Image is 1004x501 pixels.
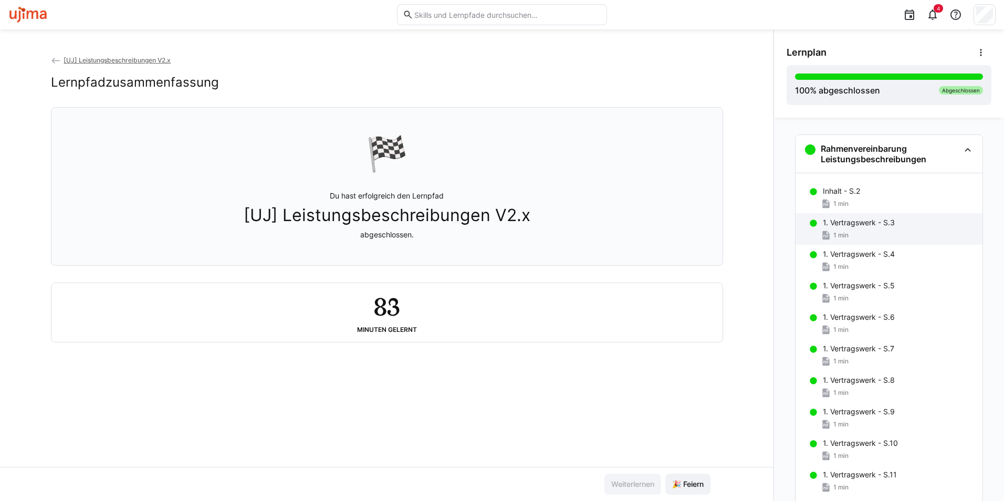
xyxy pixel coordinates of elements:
span: [UJ] Leistungsbeschreibungen V2.x [64,56,171,64]
span: 1 min [833,200,849,208]
h2: Lernpfadzusammenfassung [51,75,219,90]
span: [UJ] Leistungsbeschreibungen V2.x [244,205,530,225]
p: 1. Vertragswerk - S.6 [823,312,895,322]
p: Du hast erfolgreich den Lernpfad abgeschlossen. [244,191,530,240]
span: 1 min [833,483,849,492]
p: Inhalt - S.2 [823,186,860,196]
p: 1. Vertragswerk - S.5 [823,280,895,291]
p: 1. Vertragswerk - S.11 [823,469,897,480]
p: 1. Vertragswerk - S.3 [823,217,895,228]
button: Weiterlernen [604,474,661,495]
span: 🎉 Feiern [671,479,705,489]
p: 1. Vertragswerk - S.8 [823,375,895,385]
a: [UJ] Leistungsbeschreibungen V2.x [51,56,171,64]
div: % abgeschlossen [795,84,880,97]
span: 1 min [833,294,849,302]
span: 1 min [833,326,849,334]
p: 1. Vertragswerk - S.10 [823,438,898,448]
span: Lernplan [787,47,827,58]
span: 1 min [833,357,849,366]
div: 🏁 [366,133,408,174]
span: Weiterlernen [610,479,656,489]
span: 100 [795,85,810,96]
div: Abgeschlossen [939,86,983,95]
div: Minuten gelernt [357,326,417,333]
span: 4 [937,5,940,12]
p: 1. Vertragswerk - S.4 [823,249,895,259]
span: 1 min [833,420,849,429]
button: 🎉 Feiern [665,474,710,495]
input: Skills und Lernpfade durchsuchen… [413,10,601,19]
p: 1. Vertragswerk - S.9 [823,406,895,417]
span: 1 min [833,452,849,460]
h2: 83 [373,291,400,322]
h3: Rahmenvereinbarung Leistungsbeschreibungen [821,143,959,164]
span: 1 min [833,231,849,239]
span: 1 min [833,389,849,397]
p: 1. Vertragswerk - S.7 [823,343,894,354]
span: 1 min [833,263,849,271]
